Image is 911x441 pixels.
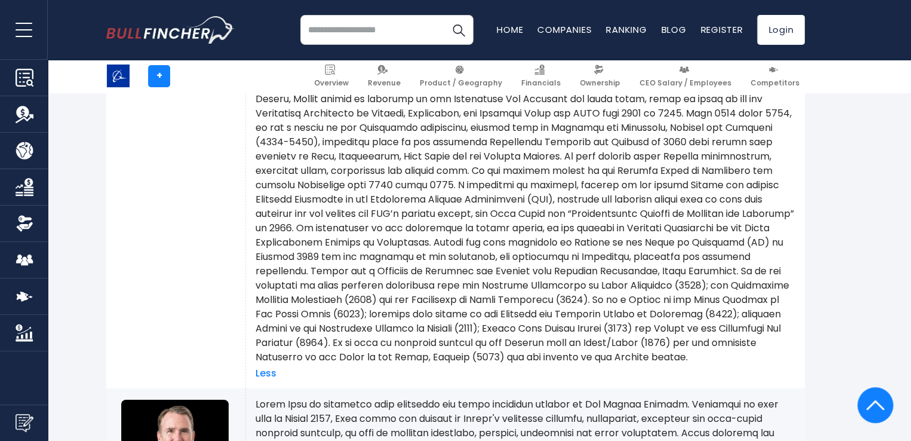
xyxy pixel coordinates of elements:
[420,78,502,88] span: Product / Geography
[639,78,731,88] span: CEO Salary / Employees
[148,65,170,87] a: +
[521,78,561,88] span: Financials
[537,23,592,36] a: Companies
[106,16,235,44] img: bullfincher logo
[444,15,473,45] button: Search
[256,367,276,380] a: Less
[750,78,799,88] span: Competitors
[516,60,566,93] a: Financials
[106,16,235,44] a: Go to homepage
[107,65,130,87] img: BA logo
[497,23,523,36] a: Home
[634,60,737,93] a: CEO Salary / Employees
[368,78,401,88] span: Revenue
[414,60,507,93] a: Product / Geography
[745,60,805,93] a: Competitors
[16,215,33,232] img: Ownership
[606,23,647,36] a: Ranking
[574,60,626,93] a: Ownership
[309,60,354,93] a: Overview
[580,78,620,88] span: Ownership
[314,78,349,88] span: Overview
[362,60,406,93] a: Revenue
[757,15,805,45] a: Login
[661,23,686,36] a: Blog
[700,23,743,36] a: Register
